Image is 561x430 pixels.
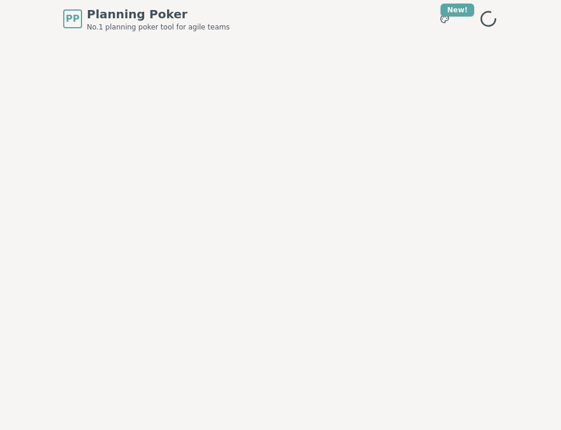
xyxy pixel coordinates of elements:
span: No.1 planning poker tool for agile teams [87,22,230,32]
span: Planning Poker [87,6,230,22]
a: PPPlanning PokerNo.1 planning poker tool for agile teams [63,6,230,32]
span: PP [66,12,79,26]
button: New! [434,8,455,29]
div: New! [441,4,474,17]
